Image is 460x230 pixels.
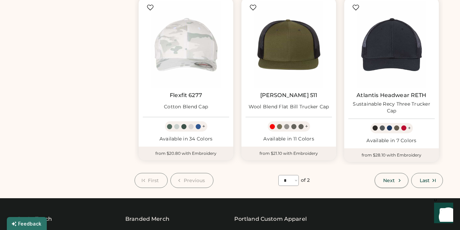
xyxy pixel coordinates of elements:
[246,1,332,88] img: Richardson 511 Wool Blend Flat Bill Trucker Cap
[241,147,336,160] div: from $21.10 with Embroidery
[234,215,307,223] a: Portland Custom Apparel
[164,104,208,110] div: Cotton Blend Cap
[184,178,205,183] span: Previous
[170,92,202,99] a: Flexfit 6277
[383,178,395,183] span: Next
[411,173,443,188] button: Last
[348,1,435,88] img: Atlantis Headwear RETH Sustainable Recy Three Trucker Cap
[17,215,52,223] div: Get In Touch
[260,92,318,99] a: [PERSON_NAME] 511
[143,136,229,143] div: Available in 34 Colors
[246,136,332,143] div: Available in 11 Colors
[348,101,435,114] div: Sustainable Recy Three Trucker Cap
[148,178,159,183] span: First
[375,173,408,188] button: Next
[305,123,308,130] div: +
[202,123,205,130] div: +
[344,148,439,162] div: from $28.10 with Embroidery
[143,1,229,88] img: Flexfit 6277 Cotton Blend Cap
[301,177,310,184] div: of 2
[357,92,426,99] a: Atlantis Headwear RETH
[348,137,435,144] div: Available in 7 Colors
[170,173,214,188] button: Previous
[428,199,457,229] iframe: Front Chat
[125,215,169,223] div: Branded Merch
[249,104,329,110] div: Wool Blend Flat Bill Trucker Cap
[135,173,168,188] button: First
[420,178,430,183] span: Last
[408,124,411,132] div: +
[139,147,233,160] div: from $20.80 with Embroidery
